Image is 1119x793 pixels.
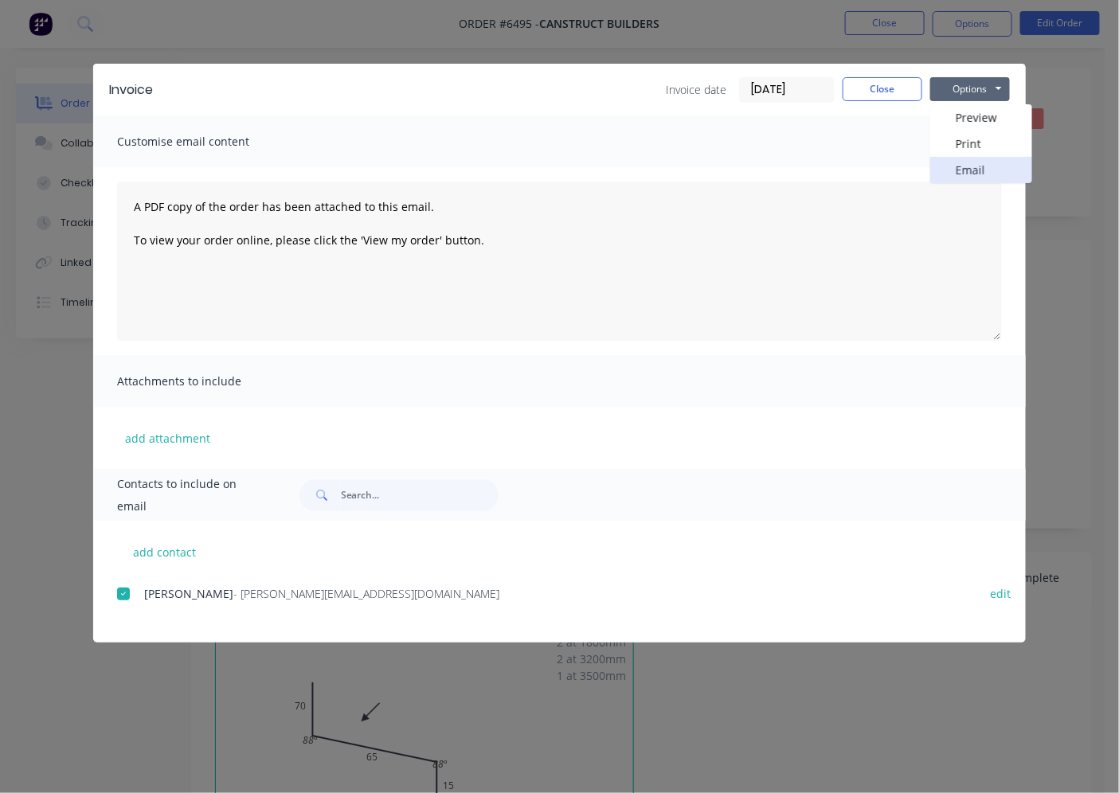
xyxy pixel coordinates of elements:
div: Invoice [109,80,153,100]
button: add contact [117,540,213,564]
button: Print [930,131,1032,157]
button: Preview [930,104,1032,131]
input: Search... [341,479,499,511]
textarea: A PDF copy of the order has been attached to this email. To view your order online, please click ... [117,182,1002,341]
button: add attachment [117,426,218,450]
button: Options [930,77,1010,101]
button: edit [981,583,1021,604]
span: Attachments to include [117,370,292,393]
span: Contacts to include on email [117,473,260,518]
span: Customise email content [117,131,292,153]
span: [PERSON_NAME] [144,586,233,601]
span: Invoice date [666,81,726,98]
span: - [PERSON_NAME][EMAIL_ADDRESS][DOMAIN_NAME] [233,586,499,601]
button: Email [930,157,1032,183]
button: Close [843,77,922,101]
